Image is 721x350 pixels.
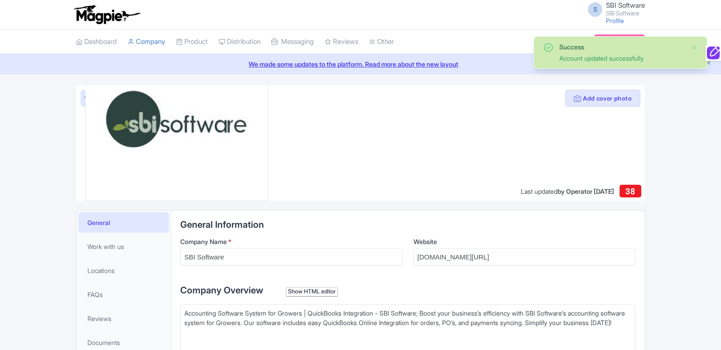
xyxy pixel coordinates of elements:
[413,238,437,245] span: Website
[180,238,227,245] span: Company Name
[180,220,635,230] h2: General Information
[286,287,338,297] div: Show HTML editor
[705,58,712,69] button: Close announcement
[78,260,169,281] a: Locations
[78,308,169,329] a: Reviews
[87,242,124,251] span: Work with us
[219,29,260,54] a: Distribution
[78,236,169,257] a: Work with us
[87,218,110,227] span: General
[565,90,640,107] button: Add cover photo
[176,29,208,54] a: Product
[606,10,645,16] small: SBI Software
[87,338,120,347] span: Documents
[582,2,645,16] a: S SBI Software SBI Software
[625,187,635,196] span: 38
[558,187,614,195] span: by Operator [DATE]
[588,2,602,17] span: S
[72,5,142,24] img: logo-ab69f6fb50320c5b225c76a69d11143b.png
[104,48,250,193] img: y2vk0g7cmfkszdaoddtg.jpg
[559,53,683,63] div: Account updated successfully
[78,284,169,305] a: FAQs
[81,90,125,107] a: View as visitor
[5,59,716,69] a: We made some updates to the platform. Read more about the new layout
[606,17,624,24] a: Profile
[521,187,614,196] div: Last updated
[594,34,645,48] a: Subscription
[128,29,165,54] a: Company
[76,29,117,54] a: Dashboard
[606,1,645,10] span: SBI Software
[325,29,358,54] a: Reviews
[180,285,263,296] span: Company Overview
[87,266,115,275] span: Locations
[78,212,169,233] a: General
[691,42,698,53] button: Close
[184,308,631,346] div: Accounting Software System for Growers | QuickBooks Integration - SBI Software; Boost your busine...
[369,29,394,54] a: Other
[87,314,111,323] span: Reviews
[559,42,683,52] div: Success
[271,29,314,54] a: Messaging
[87,290,103,299] span: FAQs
